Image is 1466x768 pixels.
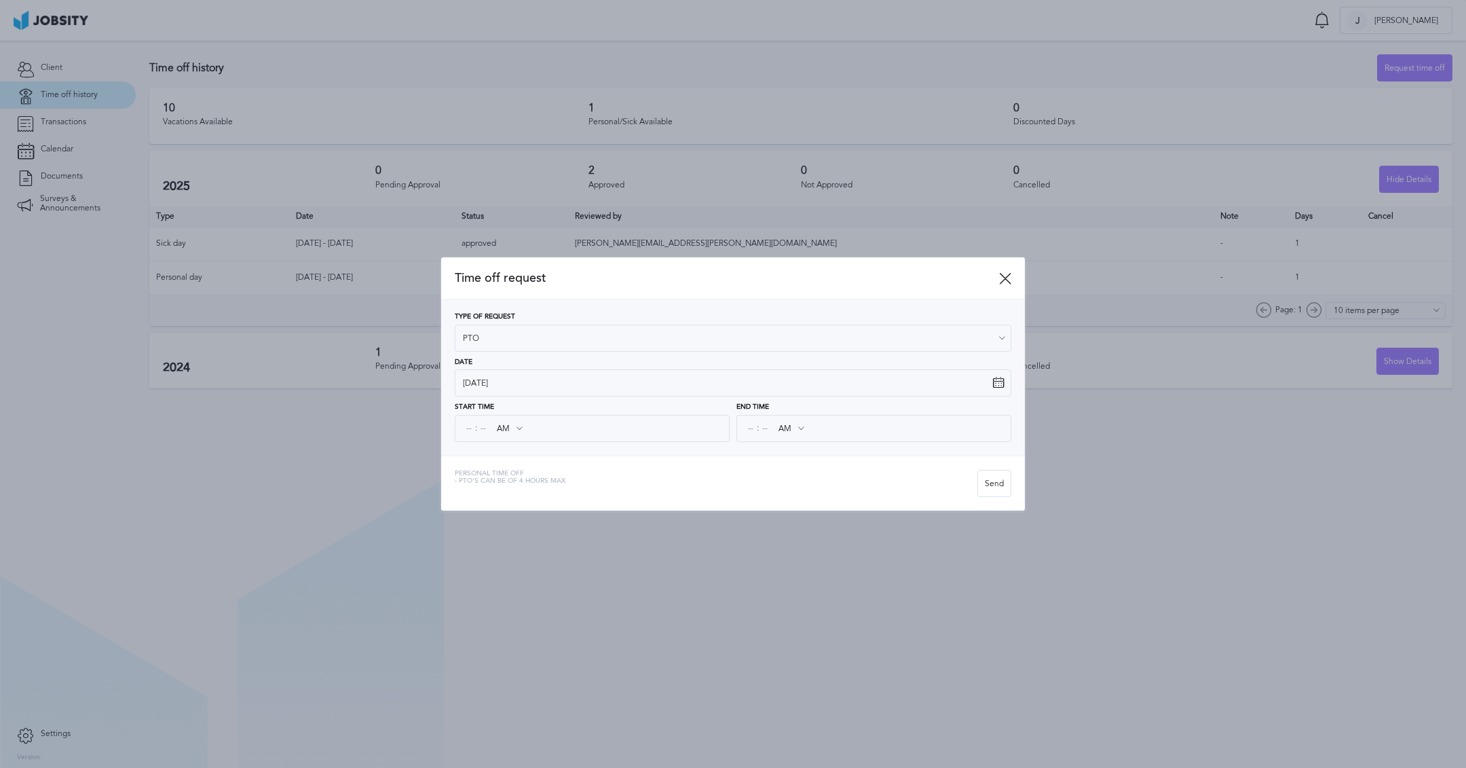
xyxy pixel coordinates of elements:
span: Personal Time Off [455,470,565,478]
input: -- [759,416,771,441]
span: Type of Request [455,313,515,321]
span: : [757,424,759,433]
span: End Time [736,403,769,412]
input: -- [745,416,757,441]
span: Start Time [455,403,494,412]
span: Time off request [455,271,999,285]
span: Date [455,359,472,367]
input: -- [463,416,475,441]
div: Send [978,471,1011,498]
span: - PTO's can be of 4 hours max [455,477,565,486]
button: Send [977,470,1011,497]
input: -- [477,416,489,441]
span: : [475,424,477,433]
